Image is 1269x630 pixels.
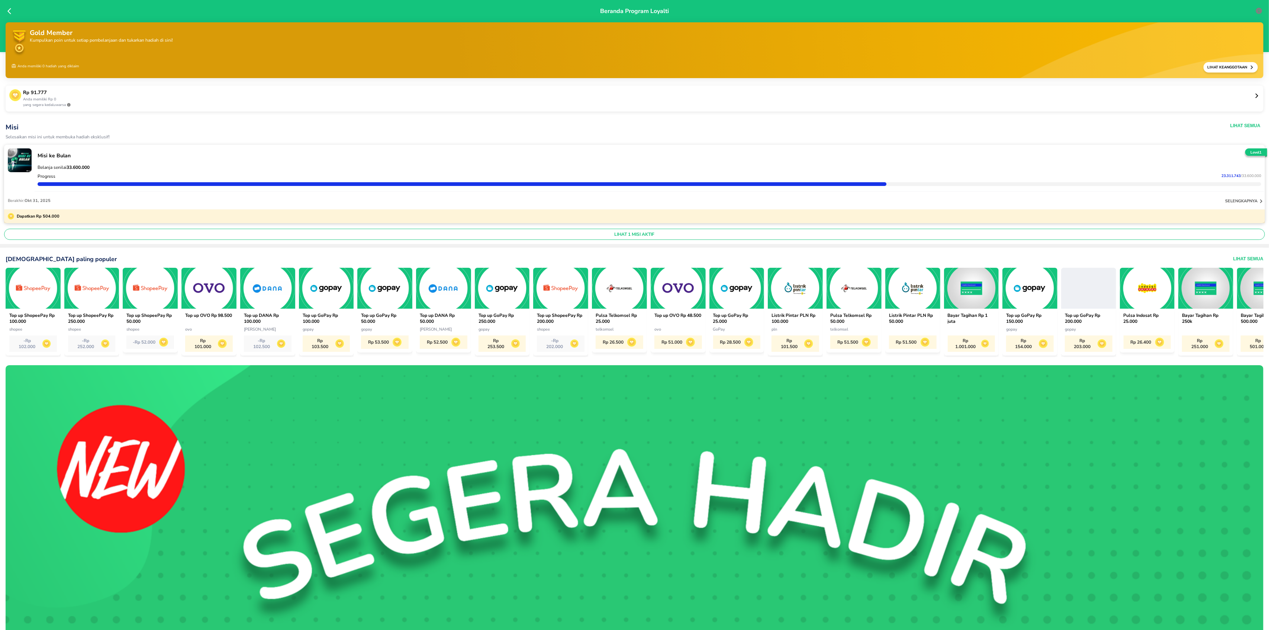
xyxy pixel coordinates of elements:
[661,339,682,345] p: Rp 51.000
[1124,327,1138,332] span: untitled
[11,62,79,73] p: Anda memiliki 0 hadiah yang diklaim
[896,339,917,345] p: Rp 51.500
[38,173,55,179] p: Progress
[654,327,661,332] span: ovo
[889,312,937,324] p: Listrik Pintar PLN Rp 50.000
[889,327,903,332] span: untitled
[537,327,550,332] span: shopee
[837,339,858,345] p: Rp 51.500
[7,231,1262,237] span: LIHAT 1 MISI AKTIF
[420,327,452,332] span: [PERSON_NAME]
[1188,338,1211,350] p: Rp 251.000
[479,327,490,332] span: gopay
[1225,198,1257,204] p: selengkapnya
[1006,327,1017,332] span: gopay
[14,213,59,219] p: Dapatkan Rp 504.000
[889,335,937,349] button: Rp 51.500
[244,312,292,324] p: Top up DANA Rp 100.000
[303,312,350,324] p: Top up GoPay Rp 100.000
[38,164,90,170] span: Belanja senilai
[4,229,1265,240] button: LIHAT 1 MISI AKTIF
[420,335,467,349] button: Rp 52.500
[720,339,741,345] p: Rp 28.500
[68,327,81,332] span: shopee
[1124,335,1171,349] button: Rp 26.400
[303,335,350,352] button: Rp 103.500
[1230,123,1260,129] button: Lihat Semua
[1124,312,1171,324] p: Pulsa Indosat Rp 25.000
[1065,312,1112,324] p: Top up GoPay Rp 200.000
[1131,339,1152,345] p: Rp 26.400
[1241,173,1261,179] span: / 33.600.000
[1225,197,1265,205] button: selengkapnya
[25,198,51,203] span: Okt 31, 2025
[948,327,962,332] span: untitled
[600,7,669,46] p: Beranda Program Loyalti
[68,312,116,324] p: Top up ShopeePay Rp 250.000
[948,312,995,324] p: Bayar Tagihan Rp 1 juta
[303,327,314,332] span: gopay
[1241,327,1255,332] span: untitled
[537,312,584,324] p: Top up ShopeePay Rp 200.000
[9,327,22,332] span: shopee
[1006,312,1054,324] p: Top up GoPay Rp 150.000
[185,312,233,324] p: Top up OVO Rp 98.500
[9,312,57,324] p: Top up ShopeePay Rp 100.000
[596,335,643,349] button: Rp 26.500
[6,255,117,263] p: [DEMOGRAPHIC_DATA] paling populer
[361,312,409,324] p: Top up GoPay Rp 50.000
[830,327,848,332] span: telkomsel
[654,312,702,324] p: Top up OVO Rp 48.500
[244,327,276,332] span: [PERSON_NAME]
[713,312,761,324] p: Top up GoPay Rp 25.000
[185,335,233,352] button: Rp 101.000
[67,164,90,170] strong: 33.600.000
[23,97,1254,102] p: Anda memiliki Rp 0
[23,102,1254,108] p: yang segera kedaluwarsa
[368,339,389,345] p: Rp 53.500
[1071,338,1094,350] p: Rp 203.000
[6,135,946,139] p: Selesaikan misi ini untuk membuka hadiah eksklusif!
[713,335,761,349] button: Rp 28.500
[484,338,508,350] p: Rp 253.500
[1244,150,1269,155] p: Level 1
[777,338,801,350] p: Rp 101.500
[23,89,1254,97] p: Rp 91.777
[830,335,878,349] button: Rp 51.500
[1182,327,1196,332] span: untitled
[126,327,139,332] span: shopee
[191,338,214,350] p: Rp 101.000
[6,123,946,132] p: Misi
[479,312,526,324] p: Top up GoPay Rp 250.000
[1182,312,1230,324] p: Bayar Tagihan Rp 250k
[772,312,819,324] p: Listrik Pintar PLN Rp 100.000
[30,28,173,38] p: Gold Member
[772,335,819,352] button: Rp 101.500
[830,312,878,324] p: Pulsa Telkomsel Rp 50.000
[30,38,173,42] p: Kumpulkan poin untuk setiap pembelanjaan dan tukarkan hadiah di sini!
[8,198,51,203] p: Berakhir:
[1006,335,1054,352] button: Rp 154.000
[1065,335,1112,352] button: Rp 203.000
[420,312,467,324] p: Top up DANA Rp 50.000
[654,335,702,349] button: Rp 51.000
[1012,338,1035,350] p: Rp 154.000
[361,335,409,349] button: Rp 53.500
[948,335,995,352] button: Rp 1.001.000
[603,339,624,345] p: Rp 26.500
[309,338,332,350] p: Rp 103.500
[1221,173,1241,179] span: 23.311.743
[361,327,372,332] span: gopay
[1233,255,1263,263] button: Lihat Semua
[8,148,32,172] img: mission-21832
[185,327,192,332] span: ovo
[427,339,448,345] p: Rp 52.500
[713,327,725,332] span: GoPay
[479,335,526,352] button: Rp 253.500
[1065,327,1076,332] span: gopay
[772,327,777,332] span: pln
[954,338,978,350] p: Rp 1.001.000
[596,327,613,332] span: telkomsel
[596,312,643,324] p: Pulsa Telkomsel Rp 25.000
[126,312,174,324] p: Top up ShopeePay Rp 50.000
